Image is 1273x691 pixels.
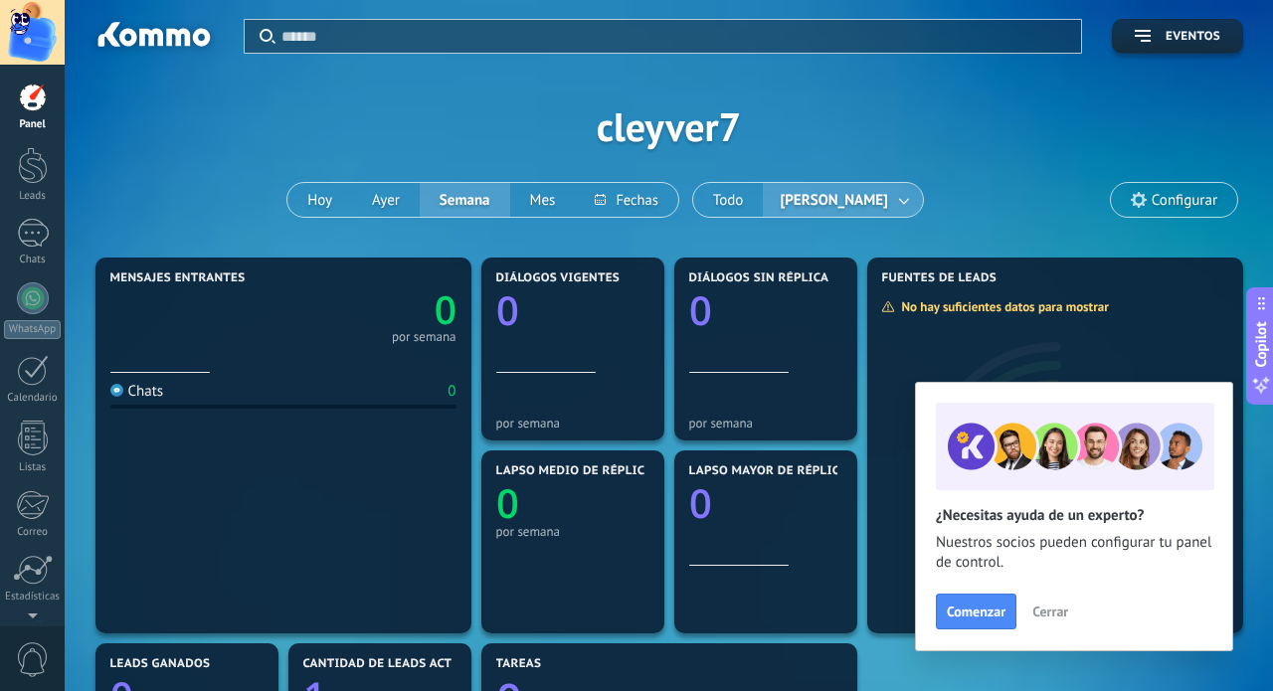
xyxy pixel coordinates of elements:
[1166,30,1220,44] span: Eventos
[776,187,891,214] span: [PERSON_NAME]
[947,605,1005,618] span: Comenzar
[4,392,62,405] div: Calendario
[4,320,61,339] div: WhatsApp
[1032,605,1068,618] span: Cerrar
[936,533,1212,573] span: Nuestros socios pueden configurar tu panel de control.
[110,271,246,285] span: Mensajes entrantes
[496,282,519,337] text: 0
[496,464,653,478] span: Lapso medio de réplica
[689,475,712,530] text: 0
[1251,321,1271,367] span: Copilot
[448,382,455,401] div: 0
[936,506,1212,525] h2: ¿Necesitas ayuda de un experto?
[496,416,649,431] div: por semana
[763,183,922,217] button: [PERSON_NAME]
[392,332,456,342] div: por semana
[352,183,420,217] button: Ayer
[303,657,481,671] span: Cantidad de leads activos
[110,382,164,401] div: Chats
[689,282,712,337] text: 0
[693,183,764,217] button: Todo
[110,384,123,397] img: Chats
[287,183,352,217] button: Hoy
[496,475,519,530] text: 0
[4,190,62,203] div: Leads
[936,594,1016,629] button: Comenzar
[1112,19,1243,54] button: Eventos
[4,526,62,539] div: Correo
[1023,597,1077,626] button: Cerrar
[1152,192,1217,209] span: Configurar
[434,283,455,336] text: 0
[4,591,62,604] div: Estadísticas
[689,271,829,285] span: Diálogos sin réplica
[575,183,677,217] button: Fechas
[420,183,510,217] button: Semana
[496,524,649,539] div: por semana
[496,657,542,671] span: Tareas
[4,254,62,266] div: Chats
[4,118,62,131] div: Panel
[4,461,62,474] div: Listas
[110,657,211,671] span: Leads ganados
[283,283,456,336] a: 0
[882,271,998,285] span: Fuentes de leads
[881,298,1123,315] div: No hay suficientes datos para mostrar
[689,416,842,431] div: por semana
[510,183,576,217] button: Mes
[496,271,621,285] span: Diálogos vigentes
[689,464,847,478] span: Lapso mayor de réplica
